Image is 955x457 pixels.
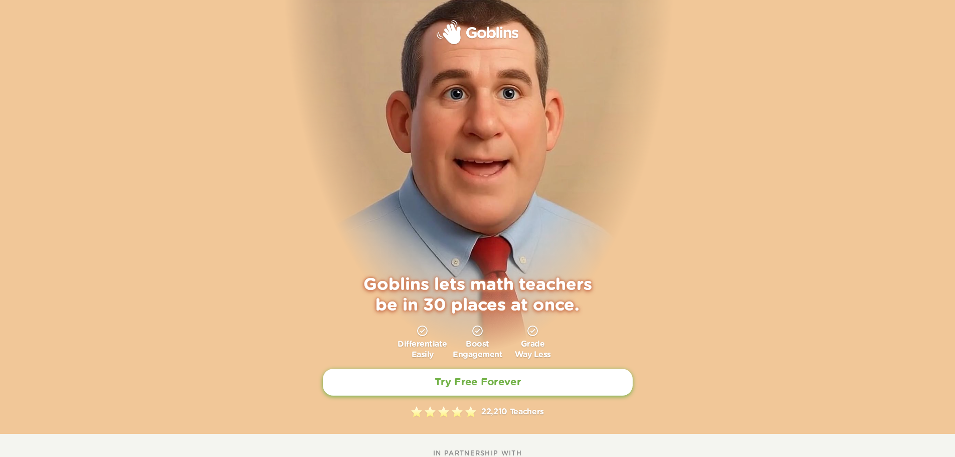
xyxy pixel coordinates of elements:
[481,406,544,419] p: 22,210 Teachers
[398,339,447,360] p: Differentiate Easily
[453,339,502,360] p: Boost Engagement
[515,339,551,360] p: Grade Way Less
[323,369,633,396] a: Try Free Forever
[434,376,520,389] h2: Try Free Forever
[352,275,603,316] h1: Goblins lets math teachers be in 30 places at once.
